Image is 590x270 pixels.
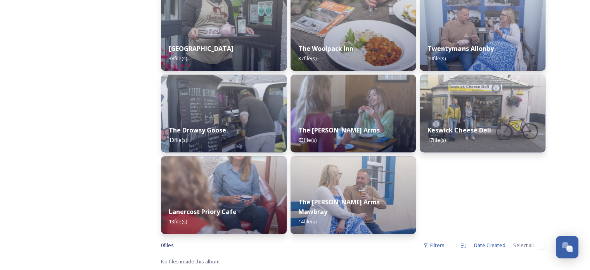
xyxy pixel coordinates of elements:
span: No files inside this album [161,258,220,265]
span: 17 file(s) [427,136,446,143]
img: CUMBRIATOURISM_240604_PaulMitchell_TheHowardArmsBrampton_%2520%252810%2520of%252064%2529.jpg [291,75,416,152]
span: 13 file(s) [169,218,187,225]
img: CUMBRIATOURISM_240620_PaulMitchell_KeswickCheeseDeliKeswick_%2520%252813%2520of%252017%2529.jpg [420,75,545,152]
strong: Keswick Cheese Deli [427,126,491,134]
strong: The [PERSON_NAME] Arms Mawbray [298,198,380,216]
div: Filters [419,238,448,253]
span: 0 file s [161,242,174,249]
span: 37 file(s) [298,55,317,62]
strong: The Woolpack Inn [298,44,353,53]
strong: The [PERSON_NAME] Arms [298,126,380,134]
strong: Lanercost Priory Cafe [169,207,237,216]
span: 38 file(s) [169,55,187,62]
div: Date Created [470,238,509,253]
img: CUMBRIATOURISM_240602_PaulMitchell_Allonby_%2520%25281%2520of%252033%2529.jpg [161,75,287,152]
strong: The Drowsy Goose [169,126,226,134]
button: Open Chat [556,236,578,258]
img: CUMBRIATOURISM_240604_PaulMitchell_CafeLanercost_%2520%252811%2520of%252013%2529.jpg [161,156,287,234]
span: 13 file(s) [169,136,187,143]
strong: Twentymans Allonby [427,44,493,53]
img: CUMBRIATOURISM_240602_PaulMitchell_Mawbray_%2520%252814%2520of%252014%2529.jpg [291,156,416,234]
span: 63 file(s) [298,136,317,143]
span: Select all [513,242,534,249]
strong: [GEOGRAPHIC_DATA] [169,44,234,53]
span: 14 file(s) [298,218,317,225]
span: 10 file(s) [427,55,446,62]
